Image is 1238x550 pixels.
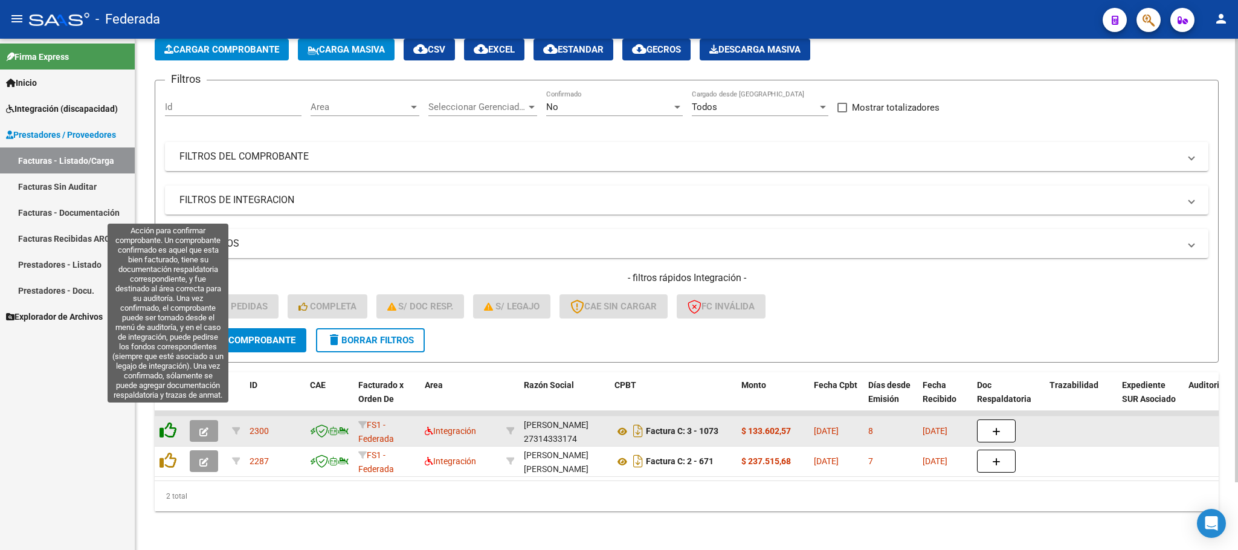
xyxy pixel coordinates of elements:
span: Area [425,380,443,390]
mat-expansion-panel-header: MAS FILTROS [165,229,1208,258]
datatable-header-cell: Días desde Emisión [863,372,918,425]
datatable-header-cell: Expediente SUR Asociado [1117,372,1184,425]
strong: Factura C: 2 - 671 [646,457,714,467]
button: FC Inválida [677,294,766,319]
span: EXCEL [474,44,515,55]
datatable-header-cell: Facturado x Orden De [353,372,420,425]
datatable-header-cell: Area [420,372,501,425]
app-download-masive: Descarga masiva de comprobantes (adjuntos) [700,39,810,60]
div: Open Intercom Messenger [1197,509,1226,538]
span: Monto [741,380,766,390]
mat-expansion-panel-header: FILTROS DEL COMPROBANTE [165,142,1208,171]
span: Seleccionar Gerenciador [428,102,526,112]
span: Razón Social [524,380,574,390]
span: CSV [413,44,445,55]
mat-icon: cloud_download [543,42,558,56]
span: Gecros [632,44,681,55]
i: Descargar documento [630,451,646,471]
span: Todos [692,102,717,112]
mat-icon: delete [327,332,341,347]
mat-icon: search [176,332,190,347]
span: Buscar Comprobante [176,335,295,346]
button: CSV [404,39,455,60]
datatable-header-cell: CPBT [610,372,737,425]
mat-icon: cloud_download [413,42,428,56]
span: CPBT [614,380,636,390]
h3: Filtros [165,71,207,88]
span: S/ legajo [484,301,540,312]
span: S/ Doc Resp. [387,301,454,312]
button: Borrar Filtros [316,328,425,352]
strong: Factura C: 3 - 1073 [646,427,718,436]
button: Descarga Masiva [700,39,810,60]
strong: $ 133.602,57 [741,426,791,436]
span: Area [311,102,408,112]
span: Días desde Emisión [868,380,911,404]
button: CAE SIN CARGAR [559,294,668,319]
div: 27336501402 [524,448,605,474]
span: Trazabilidad [1049,380,1098,390]
span: 8 [868,426,873,436]
span: Integración (discapacidad) [6,102,118,115]
span: No [546,102,558,112]
span: CAE [310,380,326,390]
span: Mostrar totalizadores [852,100,940,115]
button: Estandar [534,39,613,60]
button: Cargar Comprobante [155,39,289,60]
span: Inicio [6,76,37,89]
span: Cargar Comprobante [164,44,279,55]
datatable-header-cell: CAE [305,372,353,425]
datatable-header-cell: Razón Social [519,372,610,425]
mat-icon: person [1214,11,1228,26]
span: Doc Respaldatoria [977,380,1031,404]
span: Borrar Filtros [327,335,414,346]
button: Carga Masiva [298,39,395,60]
span: Firma Express [6,50,69,63]
span: 2300 [250,426,269,436]
span: FS1 - Federada [358,420,394,444]
mat-icon: menu [10,11,24,26]
datatable-header-cell: ID [245,372,305,425]
span: [DATE] [814,426,839,436]
span: - Federada [95,6,160,33]
button: Conf. no pedidas [165,294,279,319]
div: 2 total [155,481,1219,511]
datatable-header-cell: Fecha Recibido [918,372,972,425]
span: Estandar [543,44,604,55]
span: 2287 [250,456,269,466]
span: CAE SIN CARGAR [570,301,657,312]
span: [DATE] [814,456,839,466]
datatable-header-cell: Fecha Cpbt [809,372,863,425]
div: [PERSON_NAME] [PERSON_NAME] [524,448,605,476]
div: [PERSON_NAME] [524,418,588,432]
button: Buscar Comprobante [165,328,306,352]
mat-expansion-panel-header: FILTROS DE INTEGRACION [165,186,1208,215]
button: S/ Doc Resp. [376,294,465,319]
span: Explorador de Archivos [6,310,103,323]
span: Completa [298,301,356,312]
strong: $ 237.515,68 [741,456,791,466]
span: Carga Masiva [308,44,385,55]
span: FC Inválida [688,301,755,312]
span: Auditoria [1188,380,1224,390]
span: Descarga Masiva [709,44,801,55]
h4: - filtros rápidos Integración - [165,271,1208,285]
span: [DATE] [923,456,947,466]
datatable-header-cell: Trazabilidad [1045,372,1117,425]
div: 27314333174 [524,418,605,444]
span: Fecha Cpbt [814,380,857,390]
span: Prestadores / Proveedores [6,128,116,141]
mat-panel-title: FILTROS DE INTEGRACION [179,193,1179,207]
button: Gecros [622,39,691,60]
button: Completa [288,294,367,319]
i: Descargar documento [630,421,646,441]
mat-panel-title: FILTROS DEL COMPROBANTE [179,150,1179,163]
mat-icon: cloud_download [632,42,646,56]
span: Integración [425,426,476,436]
mat-icon: cloud_download [474,42,488,56]
button: EXCEL [464,39,524,60]
mat-panel-title: MAS FILTROS [179,237,1179,250]
span: Fecha Recibido [923,380,956,404]
span: FS1 - Federada [358,450,394,474]
datatable-header-cell: Doc Respaldatoria [972,372,1045,425]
